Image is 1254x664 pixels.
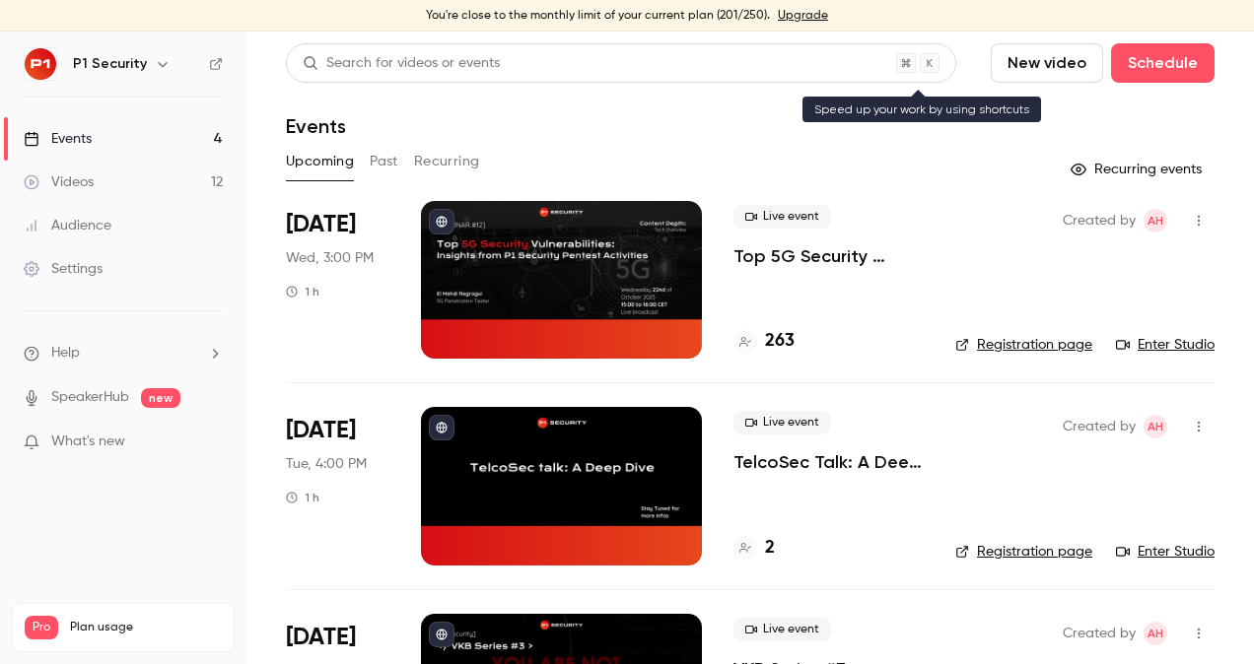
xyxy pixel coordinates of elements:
li: help-dropdown-opener [24,343,223,364]
div: Oct 22 Wed, 3:00 PM (Europe/Paris) [286,201,389,359]
span: Created by [1063,622,1136,645]
span: Wed, 3:00 PM [286,248,374,268]
a: TelcoSec Talk: A Deep Dive [733,450,924,474]
button: Past [370,146,398,177]
h1: Events [286,114,346,138]
a: Registration page [955,542,1092,562]
div: 1 h [286,284,319,299]
span: [DATE] [286,622,356,653]
span: Amine Hayad [1144,415,1167,438]
span: AH [1148,209,1163,232]
h4: 2 [765,535,775,562]
h4: 263 [765,328,795,355]
span: Live event [733,618,831,641]
a: Enter Studio [1116,335,1215,355]
a: Registration page [955,335,1092,355]
span: Tue, 4:00 PM [286,454,367,474]
span: What's new [51,432,125,452]
span: Plan usage [70,620,222,635]
span: Created by [1063,209,1136,232]
a: Enter Studio [1116,542,1215,562]
div: Events [24,129,92,149]
a: Upgrade [778,8,828,24]
a: Top 5G Security Vulnerabilities: Insights from P1 Security Pentest Activities [733,244,924,268]
span: AH [1148,622,1163,645]
span: Created by [1063,415,1136,438]
span: Amine Hayad [1144,209,1167,232]
a: SpeakerHub [51,387,129,408]
span: AH [1148,415,1163,438]
a: 2 [733,535,775,562]
div: Settings [24,259,103,279]
div: 1 h [286,490,319,505]
span: Live event [733,411,831,434]
button: Schedule [1111,43,1215,83]
span: new [141,388,180,408]
a: 263 [733,328,795,355]
span: [DATE] [286,209,356,240]
h6: P1 Security [73,54,147,74]
span: Pro [25,616,58,639]
div: Videos [24,172,94,192]
span: Live event [733,205,831,229]
span: Help [51,343,80,364]
div: Nov 11 Tue, 4:00 PM (Europe/Paris) [286,407,389,564]
button: Recurring [414,146,480,177]
span: Amine Hayad [1144,622,1167,645]
button: New video [991,43,1103,83]
button: Recurring events [1062,154,1215,185]
img: P1 Security [25,48,56,80]
span: [DATE] [286,415,356,446]
div: Audience [24,216,111,235]
button: Upcoming [286,146,354,177]
div: Search for videos or events [303,53,500,74]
